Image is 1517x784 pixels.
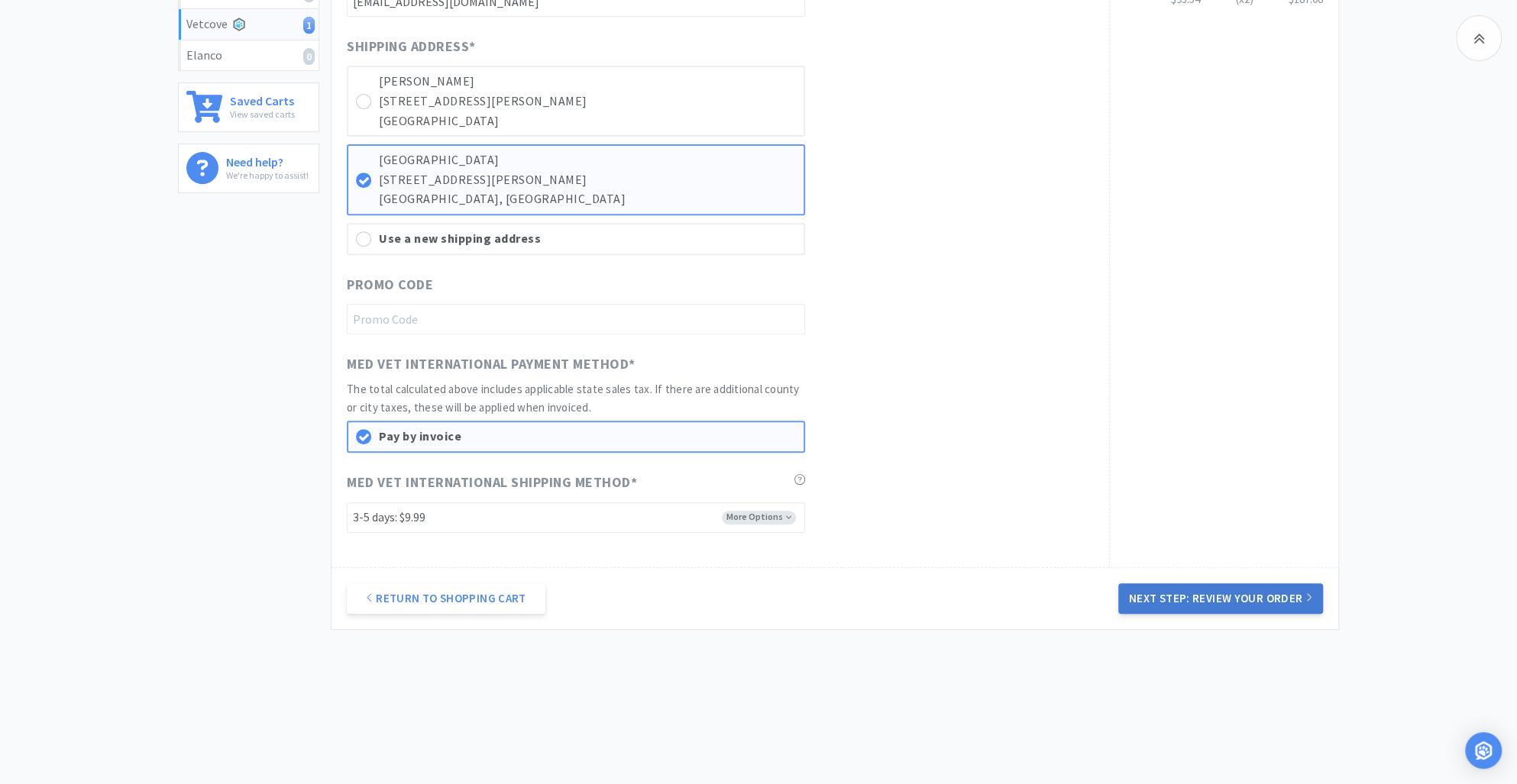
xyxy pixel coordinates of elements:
[179,9,319,40] a: Vetcove1
[379,72,796,92] p: [PERSON_NAME]
[347,274,433,296] span: Promo Code
[303,17,315,34] i: 1
[178,82,319,132] a: Saved CartsView saved carts
[303,48,315,65] i: 0
[226,152,309,168] h6: Need help?
[379,189,796,209] p: [GEOGRAPHIC_DATA], [GEOGRAPHIC_DATA]
[379,427,796,447] div: Pay by invoice
[347,304,805,334] input: Promo Code
[347,382,800,415] span: The total calculated above includes applicable state sales tax. If there are additional county or...
[347,36,476,58] span: Shipping Address *
[379,150,796,170] p: [GEOGRAPHIC_DATA]
[379,92,796,111] p: [STREET_ADDRESS][PERSON_NAME]
[186,46,311,66] div: Elanco
[230,107,295,121] p: View saved carts
[186,15,311,34] div: Vetcove
[347,353,636,376] span: Med Vet International Payment Method *
[379,170,796,190] p: [STREET_ADDRESS][PERSON_NAME]
[230,91,295,107] h6: Saved Carts
[226,168,309,182] p: We're happy to assist!
[347,472,637,494] span: Med Vet International Shipping Method *
[1465,732,1502,769] div: Open Intercom Messenger
[379,111,796,131] p: [GEOGRAPHIC_DATA]
[1118,583,1323,614] button: Next Step: Review Your Order
[347,583,545,614] a: Return to Shopping Cart
[379,229,796,249] div: Use a new shipping address
[179,40,319,71] a: Elanco0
